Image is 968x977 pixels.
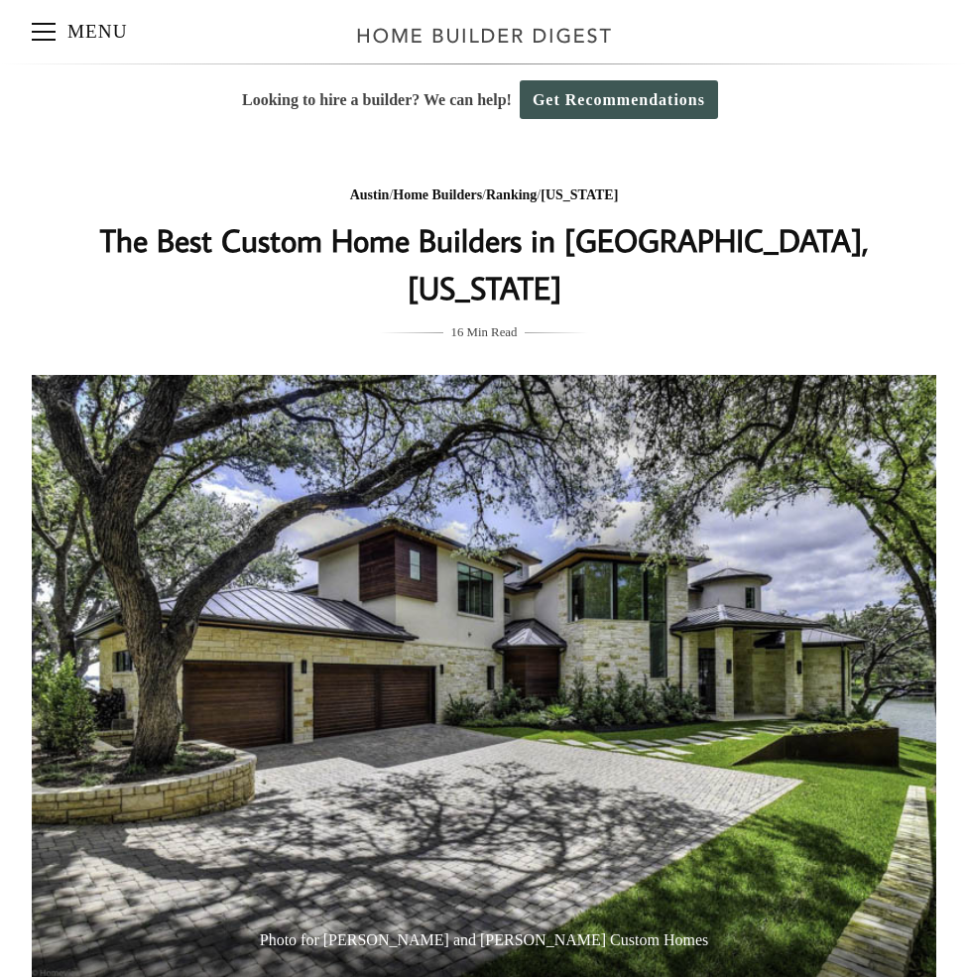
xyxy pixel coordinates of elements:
[350,187,390,202] a: Austin
[520,80,718,119] a: Get Recommendations
[451,321,518,343] span: 16 Min Read
[541,187,618,202] a: [US_STATE]
[393,187,482,202] a: Home Builders
[88,183,880,208] div: / / /
[88,216,880,311] h1: The Best Custom Home Builders in [GEOGRAPHIC_DATA], [US_STATE]
[32,31,56,33] span: Menu
[348,16,621,55] img: Home Builder Digest
[486,187,537,202] a: Ranking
